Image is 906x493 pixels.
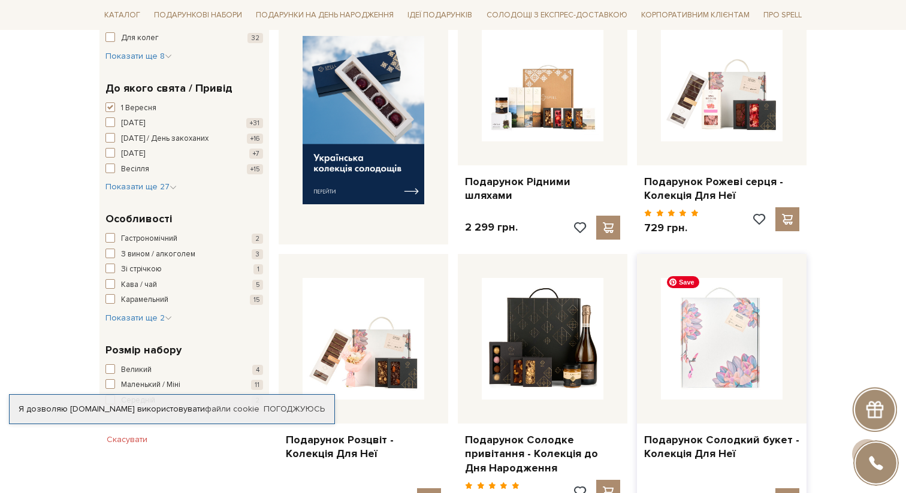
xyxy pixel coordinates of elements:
a: Подарунок Солодке привітання - Колекція до Дня Народження [465,433,620,475]
button: Показати ще 27 [105,181,177,193]
span: Весілля [121,164,149,176]
span: До якого свята / Привід [105,80,232,96]
img: banner [303,36,424,204]
span: 1 Вересня [121,102,156,114]
button: Великий 4 [105,364,263,376]
span: +7 [249,149,263,159]
span: 15 [250,295,263,305]
span: 5 [252,280,263,290]
span: Гастрономічний [121,233,177,245]
button: З вином / алкоголем 3 [105,249,263,261]
span: Особливості [105,211,172,227]
span: +31 [246,118,263,128]
button: [DATE] / День закоханих +16 [105,133,263,145]
a: Погоджуюсь [264,404,325,415]
a: Подарунок Розцвіт - Колекція Для Неї [286,433,441,461]
span: Маленький / Міні [121,379,180,391]
a: Подарунок Рожеві серця - Колекція Для Неї [644,175,799,203]
a: Корпоративним клієнтам [636,5,754,25]
a: Подарунок Рідними шляхами [465,175,620,203]
span: 32 [247,33,263,43]
span: Для колег [121,32,159,44]
span: Показати ще 27 [105,182,177,192]
img: Подарунок Солодкий букет - Колекція Для Неї [661,278,783,400]
button: Показати ще 8 [105,50,172,62]
a: Солодощі з експрес-доставкою [482,5,632,25]
a: Подарунок Солодкий букет - Колекція Для Неї [644,433,799,461]
span: Показати ще 8 [105,51,172,61]
button: Показати ще 2 [105,312,172,324]
span: [DATE] / День закоханих [121,133,209,145]
span: 2 [252,234,263,244]
a: файли cookie [205,404,259,414]
span: Ідеї подарунків [403,6,477,25]
span: Подарунки на День народження [251,6,398,25]
span: +15 [247,164,263,174]
button: Для колег 32 [105,32,263,44]
button: Карамельний 15 [105,294,263,306]
button: [DATE] +31 [105,117,263,129]
span: +16 [247,134,263,144]
span: З вином / алкоголем [121,249,195,261]
button: Скасувати [99,430,155,449]
span: Каталог [99,6,145,25]
button: Гастрономічний 2 [105,233,263,245]
p: 729 грн. [644,221,699,235]
button: Весілля +15 [105,164,263,176]
button: [DATE] +7 [105,148,263,160]
span: Про Spell [759,6,807,25]
span: 1 [253,264,263,274]
button: Кава / чай 5 [105,279,263,291]
span: Save [667,276,699,288]
span: Кава / чай [121,279,157,291]
span: 4 [252,365,263,375]
span: 11 [251,380,263,390]
button: 1 Вересня [105,102,263,114]
span: Подарункові набори [149,6,247,25]
span: [DATE] [121,148,145,160]
button: Зі стрічкою 1 [105,264,263,276]
span: Великий [121,364,152,376]
span: [DATE] [121,117,145,129]
span: Зі стрічкою [121,264,162,276]
span: Розмір набору [105,342,182,358]
span: Карамельний [121,294,168,306]
span: Показати ще 2 [105,313,172,323]
p: 2 299 грн. [465,220,518,234]
span: 3 [252,249,263,259]
button: Маленький / Міні 11 [105,379,263,391]
div: Я дозволяю [DOMAIN_NAME] використовувати [10,404,334,415]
